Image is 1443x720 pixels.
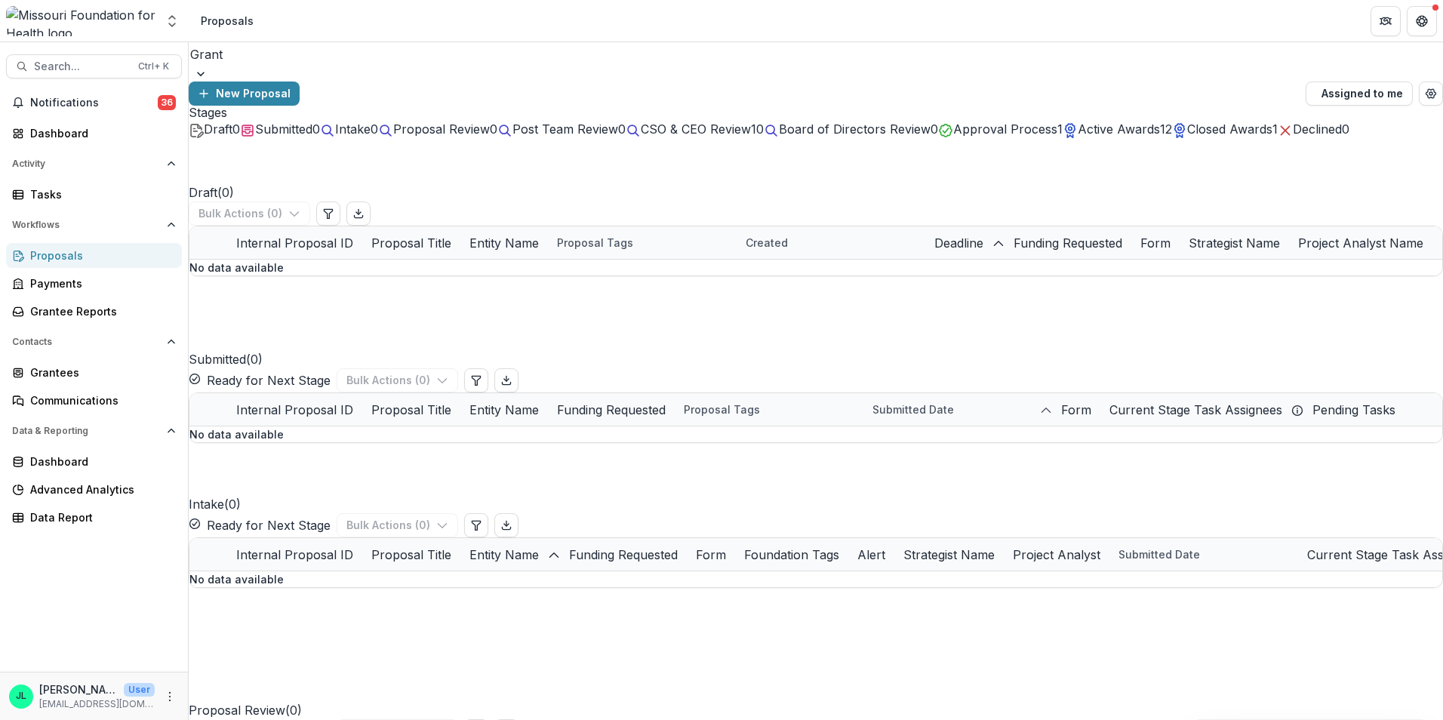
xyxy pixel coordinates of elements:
span: Submitted [255,122,312,137]
div: Proposals [30,248,170,263]
button: Bulk Actions (0) [189,202,310,226]
div: Dashboard [30,454,170,469]
div: Submitted Date [863,402,963,417]
div: Proposal Title [362,538,460,571]
button: Bulk Actions (0) [337,513,458,537]
div: Communications [30,392,170,408]
div: Internal Proposal ID [227,538,362,571]
button: Edit table settings [464,513,488,537]
div: Entity Name [460,393,548,426]
span: Board of Directors Review [779,122,931,137]
button: Notifications36 [6,91,182,115]
button: Open table manager [1419,82,1443,106]
span: 1 [1057,122,1063,137]
span: Active Awards [1078,122,1160,137]
button: Approval Process1 [938,120,1063,138]
div: Funding Requested [1005,226,1131,259]
button: Open Workflows [6,213,182,237]
div: Foundation Tags [735,538,848,571]
div: Proposal Tags [675,402,769,417]
div: Strategist Name [1180,226,1289,259]
button: New Proposal [189,82,300,106]
button: Partners [1371,6,1401,36]
a: Proposals [6,243,182,268]
div: Entity Name [460,234,548,252]
div: Entity Name [460,226,548,259]
span: 0 [490,122,497,137]
div: Funding Requested [1005,234,1131,252]
span: Post Team Review [512,122,618,137]
button: More [161,688,179,706]
span: 0 [232,122,240,137]
div: Ctrl + K [135,58,172,75]
div: Proposal Tags [548,235,642,251]
div: Deadline [925,234,992,252]
button: Intake0 [320,120,378,138]
div: Strategist Name [1180,234,1289,252]
div: Form [1052,393,1100,426]
h2: Intake ( 0 ) [189,443,241,513]
div: Pending Tasks [1303,393,1405,426]
button: Closed Awards1 [1172,120,1278,138]
div: Submitted Date [863,393,1052,426]
div: Project Analyst Name [1289,234,1432,252]
a: Advanced Analytics [6,477,182,502]
div: Project Analyst [1004,546,1109,564]
a: Grantee Reports [6,299,182,324]
div: Submitted Date [1109,538,1298,571]
span: Workflows [12,220,161,230]
div: Jessi LaRose [16,691,26,701]
div: Project Analyst Name [1289,226,1432,259]
p: No data available [189,571,1442,587]
div: Proposal Title [362,393,460,426]
div: Proposals [201,13,254,29]
a: Data Report [6,505,182,530]
span: 0 [1342,122,1349,137]
div: Form [687,538,735,571]
div: Proposal Title [362,546,460,564]
button: Get Help [1407,6,1437,36]
span: Data & Reporting [12,426,161,436]
div: Internal Proposal ID [227,226,362,259]
div: Entity Name [460,538,560,571]
button: Edit table settings [316,202,340,226]
div: Strategist Name [894,546,1004,564]
div: Form [1052,401,1100,419]
button: Edit table settings [464,368,488,392]
div: Proposal Title [362,234,460,252]
a: Dashboard [6,449,182,474]
span: Contacts [12,337,161,347]
span: Closed Awards [1187,122,1272,137]
div: Payments [30,275,170,291]
img: Missouri Foundation for Health logo [6,6,155,36]
span: Search... [34,60,129,73]
div: Current Stage Task Assignees [1100,393,1303,426]
div: Deadline [925,226,1005,259]
span: 12 [1160,122,1172,137]
div: Advanced Analytics [30,482,170,497]
span: Intake [335,122,371,137]
div: Internal Proposal ID [227,234,362,252]
div: Proposal Title [362,226,460,259]
div: Internal Proposal ID [227,393,362,426]
button: Open Contacts [6,330,182,354]
span: 1 [1272,122,1278,137]
div: Created [737,235,797,251]
span: 0 [931,122,938,137]
a: Payments [6,271,182,296]
h2: Draft ( 0 ) [189,138,234,202]
div: Funding Requested [548,393,675,426]
span: Stages [189,106,1443,120]
nav: breadcrumb [195,10,260,32]
div: Entity Name [460,546,548,564]
button: Post Team Review0 [497,120,626,138]
div: Form [1131,226,1180,259]
button: Draft0 [189,120,240,138]
span: Draft [204,122,232,137]
span: 0 [312,122,320,137]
